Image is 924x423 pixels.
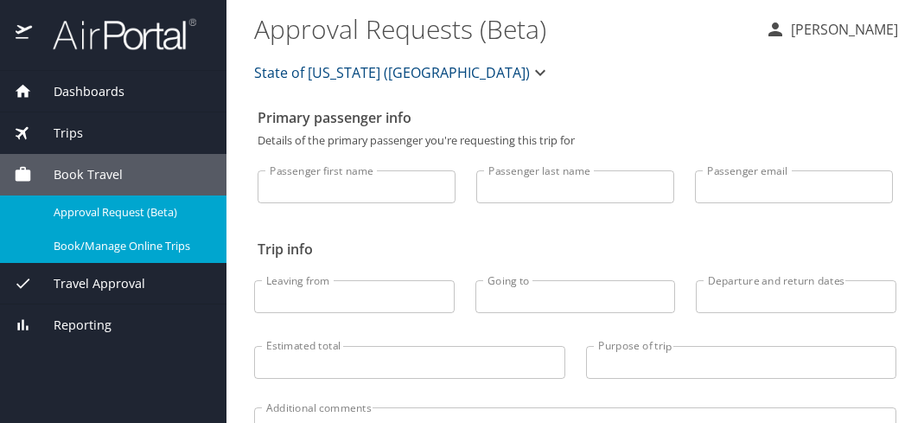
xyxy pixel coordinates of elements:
[258,235,893,263] h2: Trip info
[758,14,905,45] button: [PERSON_NAME]
[16,17,34,51] img: icon-airportal.png
[258,104,893,131] h2: Primary passenger info
[54,238,206,254] span: Book/Manage Online Trips
[32,274,145,293] span: Travel Approval
[32,316,112,335] span: Reporting
[254,2,751,55] h1: Approval Requests (Beta)
[32,124,83,143] span: Trips
[254,61,530,85] span: State of [US_STATE] ([GEOGRAPHIC_DATA])
[258,135,893,146] p: Details of the primary passenger you're requesting this trip for
[32,82,124,101] span: Dashboards
[34,17,196,51] img: airportal-logo.png
[32,165,123,184] span: Book Travel
[247,55,558,90] button: State of [US_STATE] ([GEOGRAPHIC_DATA])
[786,19,898,40] p: [PERSON_NAME]
[54,204,206,221] span: Approval Request (Beta)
